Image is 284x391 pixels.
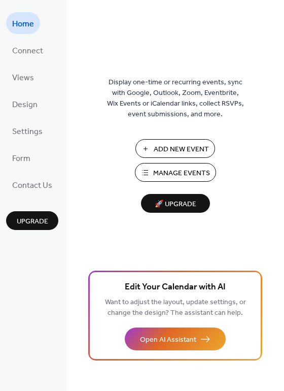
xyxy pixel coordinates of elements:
[105,296,246,320] span: Want to adjust the layout, update settings, or change the design? The assistant can help.
[12,43,43,59] span: Connect
[147,198,204,211] span: 🚀 Upgrade
[6,66,40,88] a: Views
[153,168,210,179] span: Manage Events
[6,211,58,230] button: Upgrade
[6,120,49,142] a: Settings
[6,93,44,115] a: Design
[12,70,34,86] span: Views
[6,174,58,195] a: Contact Us
[6,147,37,169] a: Form
[125,280,226,295] span: Edit Your Calendar with AI
[140,335,196,345] span: Open AI Assistant
[6,12,40,34] a: Home
[12,124,43,140] span: Settings
[135,163,216,182] button: Manage Events
[154,144,209,155] span: Add New Event
[135,139,215,158] button: Add New Event
[6,39,49,61] a: Connect
[17,216,48,227] span: Upgrade
[12,151,30,167] span: Form
[12,178,52,193] span: Contact Us
[12,16,34,32] span: Home
[12,97,38,113] span: Design
[141,194,210,213] button: 🚀 Upgrade
[107,77,244,120] span: Display one-time or recurring events, sync with Google, Outlook, Zoom, Eventbrite, Wix Events or ...
[125,328,226,350] button: Open AI Assistant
